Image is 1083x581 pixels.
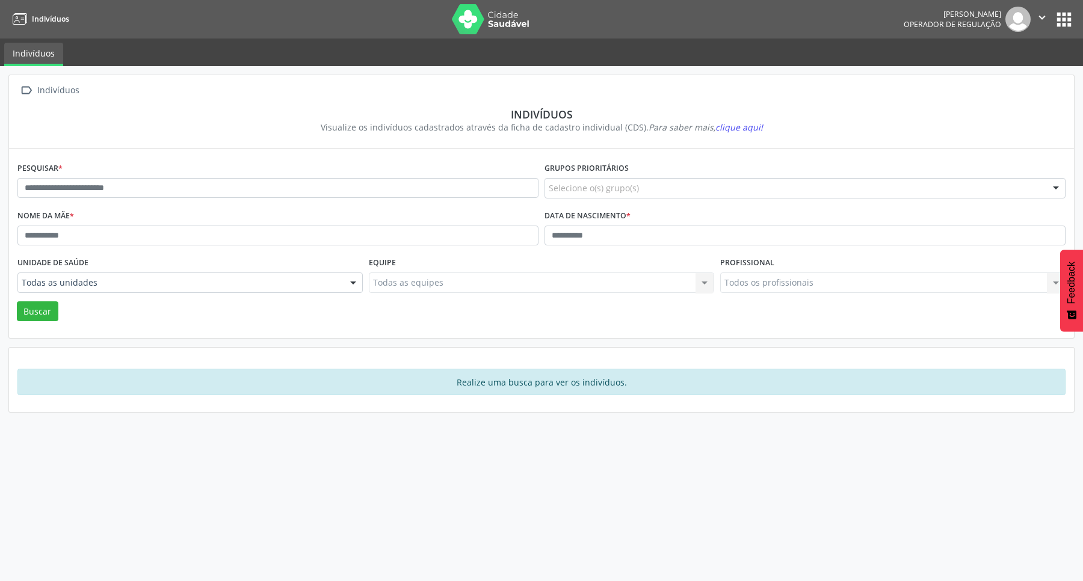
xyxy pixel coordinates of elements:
[17,254,88,272] label: Unidade de saúde
[649,121,763,133] i: Para saber mais,
[1066,262,1077,304] span: Feedback
[17,82,35,99] i: 
[17,159,63,178] label: Pesquisar
[4,43,63,66] a: Indivíduos
[549,182,639,194] span: Selecione o(s) grupo(s)
[17,82,81,99] a:  Indivíduos
[545,159,629,178] label: Grupos prioritários
[32,14,69,24] span: Indivíduos
[17,207,74,226] label: Nome da mãe
[26,108,1057,121] div: Indivíduos
[35,82,81,99] div: Indivíduos
[26,121,1057,134] div: Visualize os indivíduos cadastrados através da ficha de cadastro individual (CDS).
[1060,250,1083,331] button: Feedback - Mostrar pesquisa
[369,254,396,272] label: Equipe
[17,369,1066,395] div: Realize uma busca para ver os indivíduos.
[8,9,69,29] a: Indivíduos
[1031,7,1054,32] button: 
[1035,11,1049,24] i: 
[1054,9,1075,30] button: apps
[715,121,763,133] span: clique aqui!
[545,207,631,226] label: Data de nascimento
[720,254,774,272] label: Profissional
[904,9,1001,19] div: [PERSON_NAME]
[1005,7,1031,32] img: img
[904,19,1001,29] span: Operador de regulação
[22,277,338,289] span: Todas as unidades
[17,301,58,322] button: Buscar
